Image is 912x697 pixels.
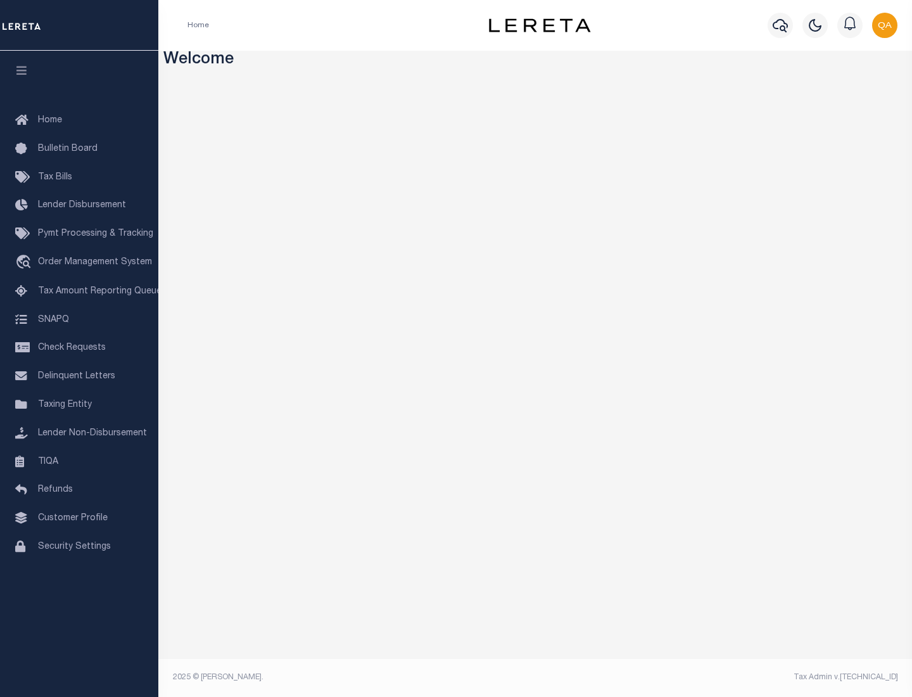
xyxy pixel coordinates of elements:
span: Security Settings [38,542,111,551]
span: Pymt Processing & Tracking [38,229,153,238]
span: Home [38,116,62,125]
span: Bulletin Board [38,144,98,153]
span: Check Requests [38,343,106,352]
li: Home [187,20,209,31]
span: Lender Disbursement [38,201,126,210]
img: svg+xml;base64,PHN2ZyB4bWxucz0iaHR0cDovL3d3dy53My5vcmcvMjAwMC9zdmciIHBvaW50ZXItZXZlbnRzPSJub25lIi... [872,13,897,38]
h3: Welcome [163,51,908,70]
span: Tax Bills [38,173,72,182]
span: Refunds [38,485,73,494]
span: Customer Profile [38,514,108,523]
i: travel_explore [15,255,35,271]
span: Order Management System [38,258,152,267]
span: SNAPQ [38,315,69,324]
div: 2025 © [PERSON_NAME]. [163,672,536,683]
span: Lender Non-Disbursement [38,429,147,438]
span: Tax Amount Reporting Queue [38,287,161,296]
span: TIQA [38,457,58,466]
div: Tax Admin v.[TECHNICAL_ID] [545,672,898,683]
span: Taxing Entity [38,400,92,409]
span: Delinquent Letters [38,372,115,381]
img: logo-dark.svg [489,18,590,32]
